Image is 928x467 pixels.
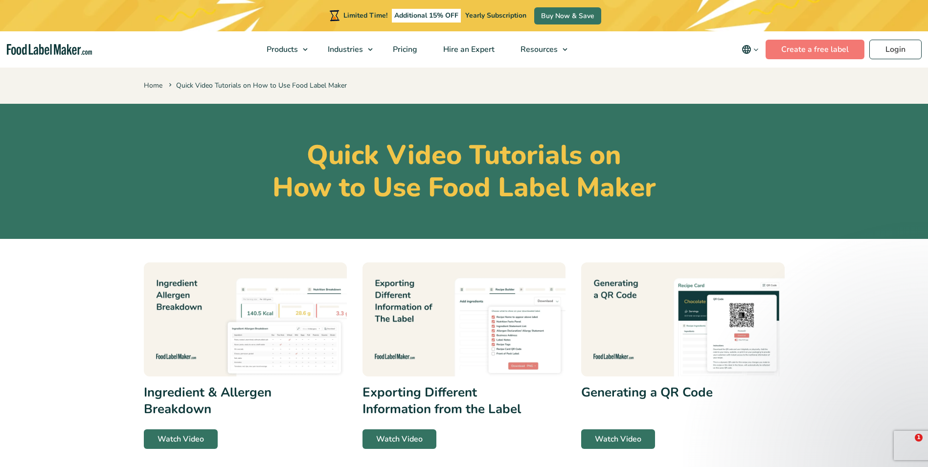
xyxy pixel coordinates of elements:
a: Resources [508,31,572,68]
span: Industries [325,44,364,55]
a: Watch Video [144,429,218,449]
a: Watch Video [362,429,436,449]
a: Buy Now & Save [534,7,601,24]
span: Additional 15% OFF [392,9,461,23]
h3: Exporting Different Information from the Label [362,384,535,418]
span: Products [264,44,299,55]
a: Home [144,81,162,90]
a: Login [869,40,922,59]
span: Pricing [390,44,418,55]
iframe: Intercom live chat [895,434,918,457]
h3: Ingredient & Allergen Breakdown [144,384,316,418]
a: Industries [315,31,378,68]
span: Hire an Expert [440,44,496,55]
span: Yearly Subscription [465,11,526,20]
a: Pricing [380,31,428,68]
span: 1 [915,434,923,442]
a: Hire an Expert [430,31,505,68]
a: Watch Video [581,429,655,449]
span: Quick Video Tutorials on How to Use Food Label Maker [167,81,347,90]
span: Limited Time! [343,11,387,20]
h3: Generating a QR Code [581,384,753,401]
span: Resources [518,44,559,55]
a: Products [254,31,313,68]
h1: Quick Video Tutorials on How to Use Food Label Maker [144,139,785,204]
a: Create a free label [766,40,864,59]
